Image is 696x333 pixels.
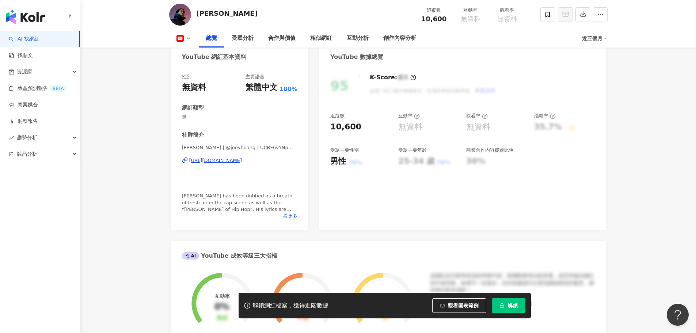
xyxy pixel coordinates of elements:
[169,4,191,26] img: KOL Avatar
[9,135,14,140] span: rise
[182,73,191,80] div: 性別
[9,35,39,43] a: searchAI 找網紅
[182,114,298,120] span: 無
[182,252,278,260] div: YouTube 成效等級三大指標
[466,147,514,154] div: 商業合作內容覆蓋比例
[182,252,199,260] div: AI
[466,121,490,133] div: 無資料
[182,53,247,61] div: YouTube 網紅基本資料
[383,34,416,43] div: 創作內容分析
[246,82,278,93] div: 繁體中文
[6,10,45,24] img: logo
[534,113,556,119] div: 漲粉率
[9,118,38,125] a: 洞察報告
[197,9,258,18] div: [PERSON_NAME]
[206,34,217,43] div: 總覽
[448,303,479,309] span: 觀看圖表範例
[398,113,420,119] div: 互動率
[398,147,427,154] div: 受眾主要年齡
[189,157,242,164] div: [URL][DOMAIN_NAME]
[507,303,518,309] span: 解鎖
[182,144,298,151] span: [PERSON_NAME] | @joeyhuang | UCBF6vYNpm-Qcw3kZBs78s8Q
[330,113,345,119] div: 追蹤數
[9,101,38,109] a: 商案媒合
[492,298,525,313] button: 解鎖
[330,53,383,61] div: YouTube 數據總覽
[421,15,446,23] span: 10,600
[310,34,332,43] div: 相似網紅
[582,33,608,44] div: 近三個月
[430,272,595,294] div: 該網紅的互動率和漲粉率都不錯，唯獨觀看率比較普通，為同等級的網紅的中低等級，效果不一定會好，但仍然建議可以發包開箱類型的案型，應該會比較有成效！
[279,85,297,93] span: 100%
[432,298,486,313] button: 觀看圖表範例
[330,147,359,154] div: 受眾主要性別
[466,113,488,119] div: 觀看率
[330,156,346,167] div: 男性
[232,34,254,43] div: 受眾分析
[283,213,297,219] span: 看更多
[182,104,204,112] div: 網紅類型
[330,121,361,133] div: 10,600
[493,7,521,14] div: 觀看率
[246,73,265,80] div: 主要語言
[182,82,206,93] div: 無資料
[398,121,422,133] div: 無資料
[9,85,66,92] a: 效益預測報告BETA
[182,193,297,332] span: [PERSON_NAME] has been dubbed as a breath of fresh air in the rap scene as well as the “[PERSON_N...
[461,15,480,23] span: 無資料
[497,15,517,23] span: 無資料
[420,7,448,14] div: 追蹤數
[9,52,33,59] a: 找貼文
[252,302,328,310] div: 解鎖網紅檔案，獲得進階數據
[182,131,204,139] div: 社群簡介
[182,157,298,164] a: [URL][DOMAIN_NAME]
[370,73,416,82] div: K-Score :
[17,146,37,162] span: 競品分析
[347,34,369,43] div: 互動分析
[17,64,32,80] span: 資源庫
[268,34,296,43] div: 合作與價值
[457,7,484,14] div: 互動率
[17,129,37,146] span: 趨勢分析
